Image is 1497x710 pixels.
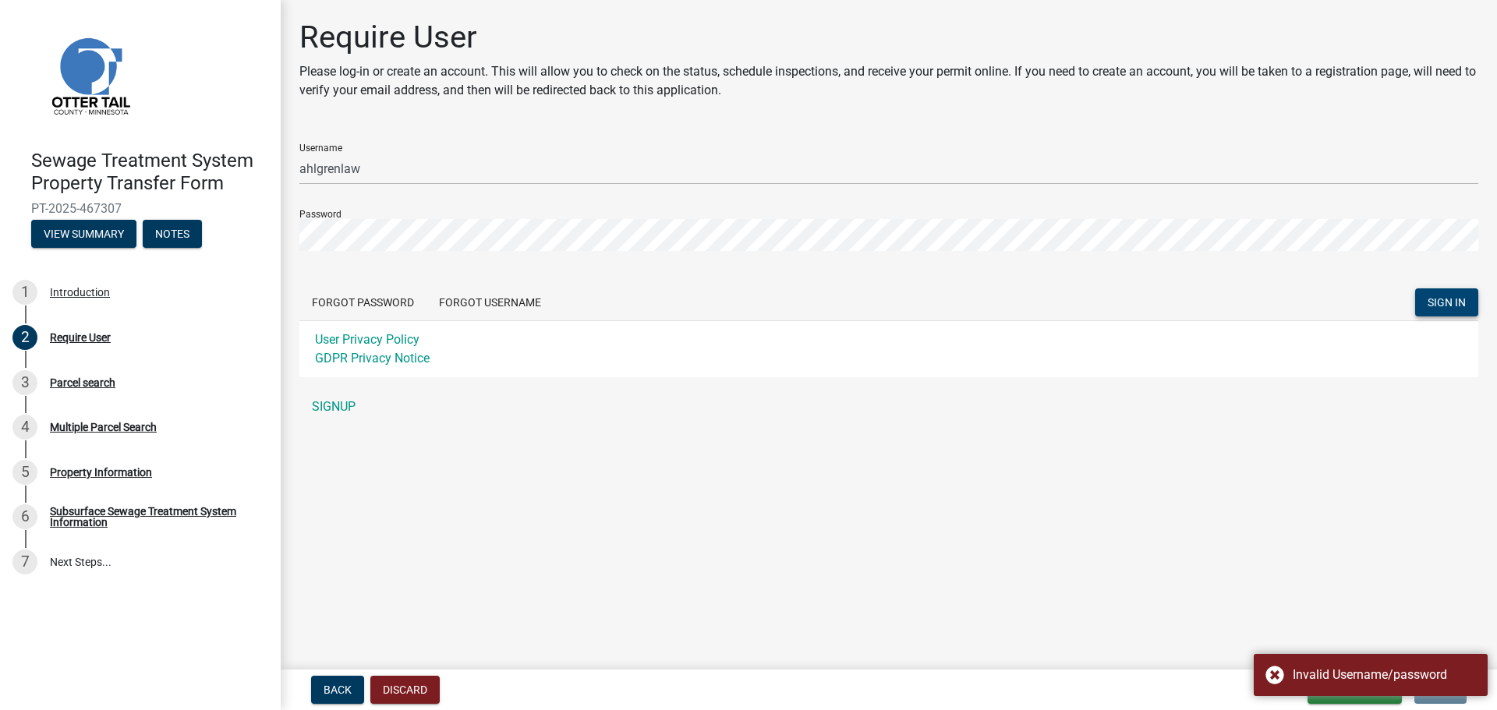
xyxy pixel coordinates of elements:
button: Discard [370,676,440,704]
img: Otter Tail County, Minnesota [31,16,148,133]
div: 7 [12,549,37,574]
div: 5 [12,460,37,485]
button: Back [311,676,364,704]
button: SIGN IN [1415,288,1478,316]
div: 1 [12,280,37,305]
div: 2 [12,325,37,350]
button: Forgot Username [426,288,554,316]
wm-modal-confirm: Summary [31,228,136,241]
a: User Privacy Policy [315,332,419,347]
div: Parcel search [50,377,115,388]
p: Please log-in or create an account. This will allow you to check on the status, schedule inspecti... [299,62,1478,100]
a: GDPR Privacy Notice [315,351,430,366]
h1: Require User [299,19,1478,56]
a: SIGNUP [299,391,1478,422]
div: Subsurface Sewage Treatment System Information [50,506,256,528]
div: Multiple Parcel Search [50,422,157,433]
span: Back [324,684,352,696]
div: Invalid Username/password [1293,666,1476,684]
span: PT-2025-467307 [31,201,249,216]
span: SIGN IN [1428,296,1466,309]
div: 3 [12,370,37,395]
h4: Sewage Treatment System Property Transfer Form [31,150,268,195]
button: Notes [143,220,202,248]
div: 4 [12,415,37,440]
button: View Summary [31,220,136,248]
wm-modal-confirm: Notes [143,228,202,241]
div: Require User [50,332,111,343]
div: Introduction [50,287,110,298]
div: Property Information [50,467,152,478]
div: 6 [12,504,37,529]
button: Forgot Password [299,288,426,316]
